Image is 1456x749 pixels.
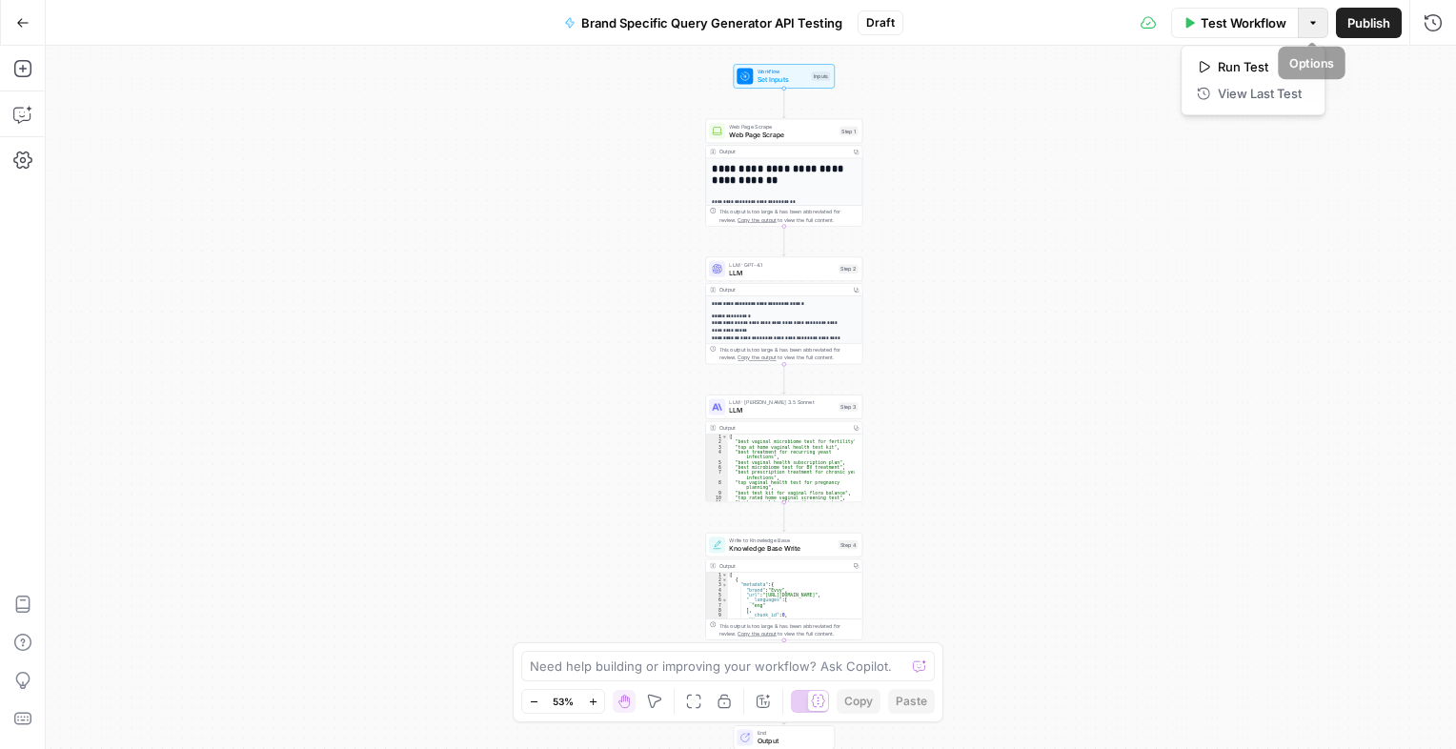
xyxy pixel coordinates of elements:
[812,71,831,81] div: Inputs
[729,398,835,407] span: LLM · [PERSON_NAME] 3.5 Sonnet
[706,465,728,470] div: 6
[719,561,847,570] div: Output
[719,148,847,156] div: Output
[706,597,728,602] div: 6
[888,689,935,714] button: Paste
[719,208,859,224] div: This output is too large & has been abbreviated for review. to view the full content.
[706,608,728,613] div: 8
[706,480,728,491] div: 8
[706,470,728,480] div: 7
[1218,84,1302,103] span: View Last Test
[729,543,834,554] span: Knowledge Base Write
[706,500,728,505] div: 11
[729,260,835,269] span: LLM · GPT-4.1
[782,226,785,255] g: Edge from step_1 to step_2
[706,577,728,582] div: 2
[729,405,835,415] span: LLM
[1201,13,1286,32] span: Test Workflow
[706,593,728,597] div: 5
[839,540,859,550] div: Step 4
[719,346,859,362] div: This output is too large & has been abbreviated for review. to view the full content.
[706,435,728,439] div: 1
[782,502,785,532] g: Edge from step_3 to step_4
[553,8,854,38] button: Brand Specific Query Generator API Testing
[553,694,574,709] span: 53%
[729,536,834,545] span: Write to Knowledge Base
[706,617,728,622] div: 10
[706,496,728,500] div: 10
[706,490,728,495] div: 9
[782,695,785,724] g: Edge from step_6 to end
[721,577,727,582] span: Toggle code folding, rows 2 through 14
[738,631,776,637] span: Copy the output
[1218,57,1302,76] span: Run Test
[706,572,728,577] div: 1
[706,450,728,460] div: 4
[758,729,826,738] span: End
[1347,13,1390,32] span: Publish
[706,582,728,587] div: 3
[581,13,842,32] span: Brand Specific Query Generator API Testing
[758,68,808,76] span: Workflow
[719,621,859,638] div: This output is too large & has been abbreviated for review. to view the full content.
[721,597,727,602] span: Toggle code folding, rows 6 through 8
[729,122,836,131] span: Web Page Scrape
[896,693,927,710] span: Paste
[706,602,728,607] div: 7
[729,130,836,140] span: Web Page Scrape
[721,572,727,577] span: Toggle code folding, rows 1 through 15
[719,424,847,433] div: Output
[844,693,873,710] span: Copy
[837,689,880,714] button: Copy
[706,459,728,464] div: 5
[706,587,728,592] div: 4
[721,582,727,587] span: Toggle code folding, rows 3 through 13
[706,444,728,449] div: 3
[705,64,862,89] div: WorkflowSet InputsInputs
[705,395,862,502] div: LLM · [PERSON_NAME] 3.5 SonnetLLMStep 3Output[ "best vaginal microbiome test for fertility" "top ...
[839,127,858,136] div: Step 1
[729,268,835,278] span: LLM
[782,89,785,118] g: Edge from start to step_1
[706,613,728,617] div: 9
[706,439,728,444] div: 2
[1336,8,1402,38] button: Publish
[1171,8,1298,38] button: Test Workflow
[758,736,826,746] span: Output
[738,216,776,222] span: Copy the output
[839,402,858,412] div: Step 3
[705,533,862,640] div: Write to Knowledge BaseKnowledge Base WriteStep 4Output[ { "metadata":{ "brand":"Evvy", "url":"[U...
[839,264,858,273] div: Step 2
[782,364,785,394] g: Edge from step_2 to step_3
[721,435,727,439] span: Toggle code folding, rows 1 through 27
[866,14,895,31] span: Draft
[738,354,776,360] span: Copy the output
[758,74,808,85] span: Set Inputs
[719,286,847,294] div: Output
